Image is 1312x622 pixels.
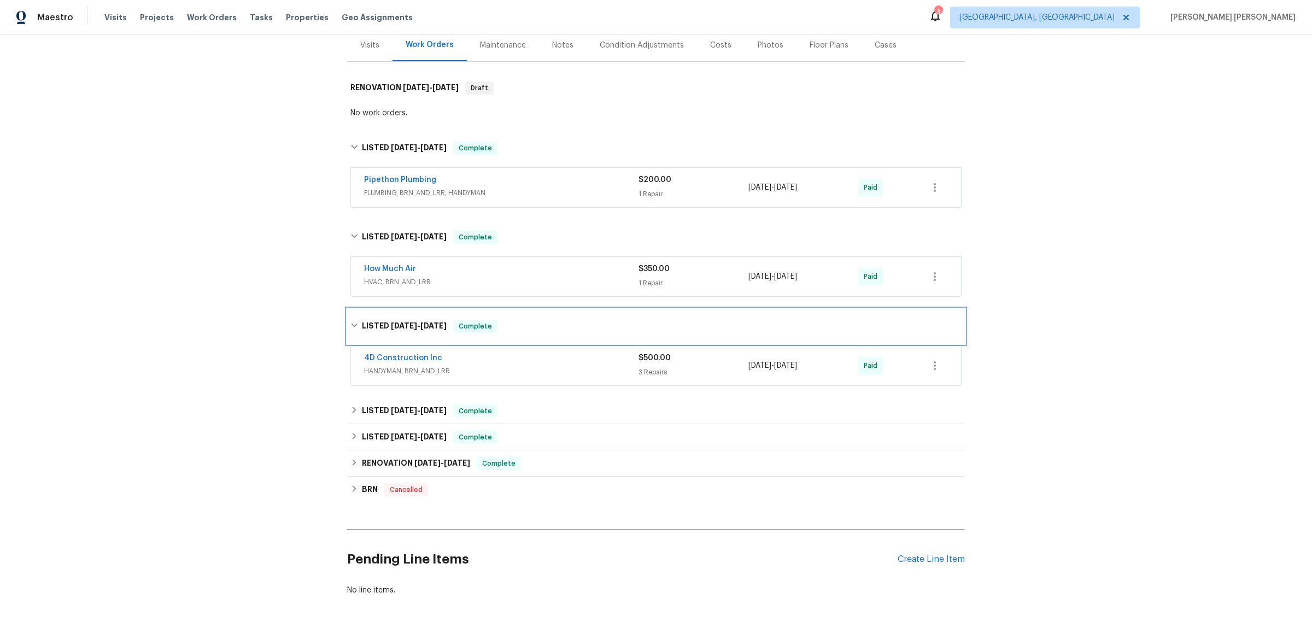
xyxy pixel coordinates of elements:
[187,12,237,23] span: Work Orders
[454,143,496,154] span: Complete
[37,12,73,23] span: Maestro
[639,176,671,184] span: $200.00
[810,40,848,51] div: Floor Plans
[342,12,413,23] span: Geo Assignments
[347,309,965,344] div: LISTED [DATE]-[DATE]Complete
[364,277,639,287] span: HVAC, BRN_AND_LRR
[350,81,459,95] h6: RENOVATION
[1166,12,1296,23] span: [PERSON_NAME] [PERSON_NAME]
[347,450,965,477] div: RENOVATION [DATE]-[DATE]Complete
[403,84,459,91] span: -
[250,14,273,21] span: Tasks
[748,273,771,280] span: [DATE]
[959,12,1115,23] span: [GEOGRAPHIC_DATA], [GEOGRAPHIC_DATA]
[748,271,797,282] span: -
[420,233,447,240] span: [DATE]
[362,231,447,244] h6: LISTED
[364,187,639,198] span: PLUMBING, BRN_AND_LRR, HANDYMAN
[875,40,897,51] div: Cases
[362,142,447,155] h6: LISTED
[864,360,882,371] span: Paid
[454,432,496,443] span: Complete
[385,484,427,495] span: Cancelled
[391,144,447,151] span: -
[347,477,965,503] div: BRN Cancelled
[362,404,447,418] h6: LISTED
[391,322,447,330] span: -
[414,459,441,467] span: [DATE]
[391,322,417,330] span: [DATE]
[639,354,671,362] span: $500.00
[454,406,496,416] span: Complete
[364,265,416,273] a: How Much Air
[774,273,797,280] span: [DATE]
[420,144,447,151] span: [DATE]
[639,189,748,199] div: 1 Repair
[403,84,429,91] span: [DATE]
[639,265,670,273] span: $350.00
[286,12,329,23] span: Properties
[347,220,965,255] div: LISTED [DATE]-[DATE]Complete
[362,457,470,470] h6: RENOVATION
[360,40,379,51] div: Visits
[391,233,447,240] span: -
[864,271,882,282] span: Paid
[364,176,436,184] a: Pipethon Plumbing
[748,184,771,191] span: [DATE]
[350,108,962,119] div: No work orders.
[748,182,797,193] span: -
[347,585,965,596] div: No line items.
[934,7,942,17] div: 3
[444,459,470,467] span: [DATE]
[364,354,442,362] a: 4D Construction Inc
[898,554,965,565] div: Create Line Item
[391,407,447,414] span: -
[466,83,493,93] span: Draft
[347,131,965,166] div: LISTED [DATE]-[DATE]Complete
[391,144,417,151] span: [DATE]
[748,362,771,369] span: [DATE]
[478,458,520,469] span: Complete
[420,433,447,441] span: [DATE]
[864,182,882,193] span: Paid
[391,433,417,441] span: [DATE]
[420,322,447,330] span: [DATE]
[362,431,447,444] h6: LISTED
[414,459,470,467] span: -
[639,367,748,378] div: 3 Repairs
[552,40,573,51] div: Notes
[406,39,454,50] div: Work Orders
[104,12,127,23] span: Visits
[347,534,898,585] h2: Pending Line Items
[454,232,496,243] span: Complete
[347,424,965,450] div: LISTED [DATE]-[DATE]Complete
[391,407,417,414] span: [DATE]
[774,184,797,191] span: [DATE]
[362,483,378,496] h6: BRN
[748,360,797,371] span: -
[774,362,797,369] span: [DATE]
[432,84,459,91] span: [DATE]
[391,233,417,240] span: [DATE]
[758,40,783,51] div: Photos
[420,407,447,414] span: [DATE]
[364,366,639,377] span: HANDYMAN, BRN_AND_LRR
[600,40,684,51] div: Condition Adjustments
[347,398,965,424] div: LISTED [DATE]-[DATE]Complete
[391,433,447,441] span: -
[639,278,748,289] div: 1 Repair
[362,320,447,333] h6: LISTED
[347,71,965,105] div: RENOVATION [DATE]-[DATE]Draft
[480,40,526,51] div: Maintenance
[710,40,731,51] div: Costs
[454,321,496,332] span: Complete
[140,12,174,23] span: Projects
